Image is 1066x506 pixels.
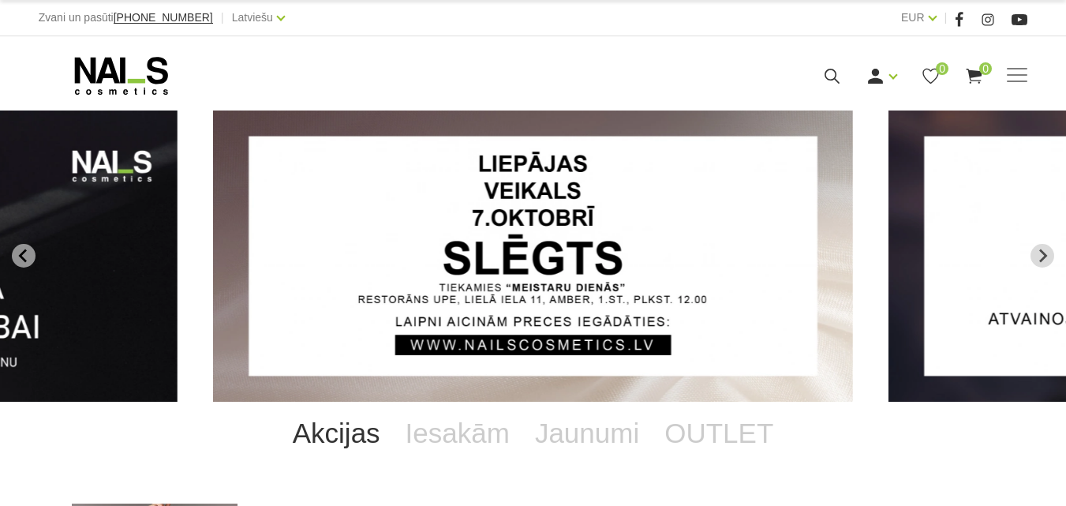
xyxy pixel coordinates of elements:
[221,8,224,28] span: |
[944,8,948,28] span: |
[114,11,213,24] span: [PHONE_NUMBER]
[114,12,213,24] a: [PHONE_NUMBER]
[213,111,853,402] li: 1 of 13
[901,8,925,27] a: EUR
[921,66,941,86] a: 0
[979,62,992,75] span: 0
[12,244,36,268] button: Go to last slide
[964,66,984,86] a: 0
[393,402,522,465] a: Iesakām
[652,402,786,465] a: OUTLET
[280,402,393,465] a: Akcijas
[936,62,948,75] span: 0
[232,8,273,27] a: Latviešu
[522,402,652,465] a: Jaunumi
[39,8,213,28] div: Zvani un pasūti
[1030,244,1054,268] button: Next slide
